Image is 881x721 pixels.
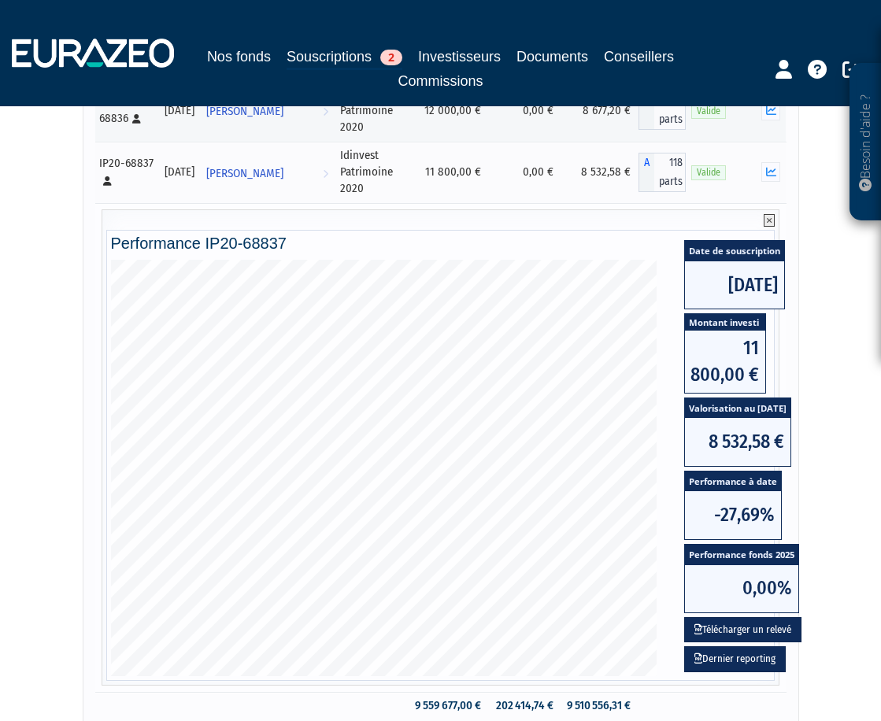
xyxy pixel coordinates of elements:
[323,159,328,188] i: Voir l'investisseur
[99,155,154,189] div: IP20-68837
[691,165,726,180] span: Valide
[685,491,781,538] span: -27,69%
[561,142,639,203] td: 8 532,58 €
[323,97,328,126] i: Voir l'investisseur
[561,79,639,141] td: 8 677,20 €
[132,114,141,124] i: [Français] Personne physique
[684,617,801,643] button: Télécharger un relevé
[409,79,489,141] td: 12 000,00 €
[685,241,784,261] span: Date de souscription
[684,646,786,672] a: Dernier reporting
[409,692,489,719] td: 9 559 677,00 €
[561,692,639,719] td: 9 510 556,31 €
[685,471,781,492] span: Performance à date
[340,147,403,198] div: Idinvest Patrimoine 2020
[398,70,483,92] a: Commissions
[685,565,798,612] span: 0,00%
[12,39,174,67] img: 1732889491-logotype_eurazeo_blanc_rvb.png
[489,142,561,203] td: 0,00 €
[340,85,403,135] div: Idinvest Patrimoine 2020
[604,46,674,68] a: Conseillers
[200,94,335,126] a: [PERSON_NAME]
[489,692,561,719] td: 202 414,74 €
[111,235,771,252] h4: Performance IP20-68837
[685,418,790,465] span: 8 532,58 €
[639,153,654,192] span: A
[418,46,501,68] a: Investisseurs
[857,72,875,213] p: Besoin d'aide ?
[685,261,784,309] span: [DATE]
[409,142,489,203] td: 11 800,00 €
[99,94,154,128] div: IP20-68836
[200,157,335,188] a: [PERSON_NAME]
[691,104,726,119] span: Valide
[685,314,766,331] span: Montant investi
[103,176,112,186] i: [Français] Personne physique
[654,153,687,192] span: 118 parts
[639,153,687,192] div: A - Idinvest Patrimoine 2020
[685,545,798,565] span: Performance fonds 2025
[165,164,194,180] div: [DATE]
[639,91,687,130] div: A - Idinvest Patrimoine 2020
[380,50,402,65] span: 2
[516,46,588,68] a: Documents
[489,79,561,141] td: 0,00 €
[287,46,402,70] a: Souscriptions2
[165,102,194,119] div: [DATE]
[206,97,283,126] span: [PERSON_NAME]
[207,46,271,68] a: Nos fonds
[685,398,790,419] span: Valorisation au [DATE]
[206,159,283,188] span: [PERSON_NAME]
[685,331,766,393] span: 11 800,00 €
[639,91,654,130] span: A
[654,91,687,130] span: 120 parts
